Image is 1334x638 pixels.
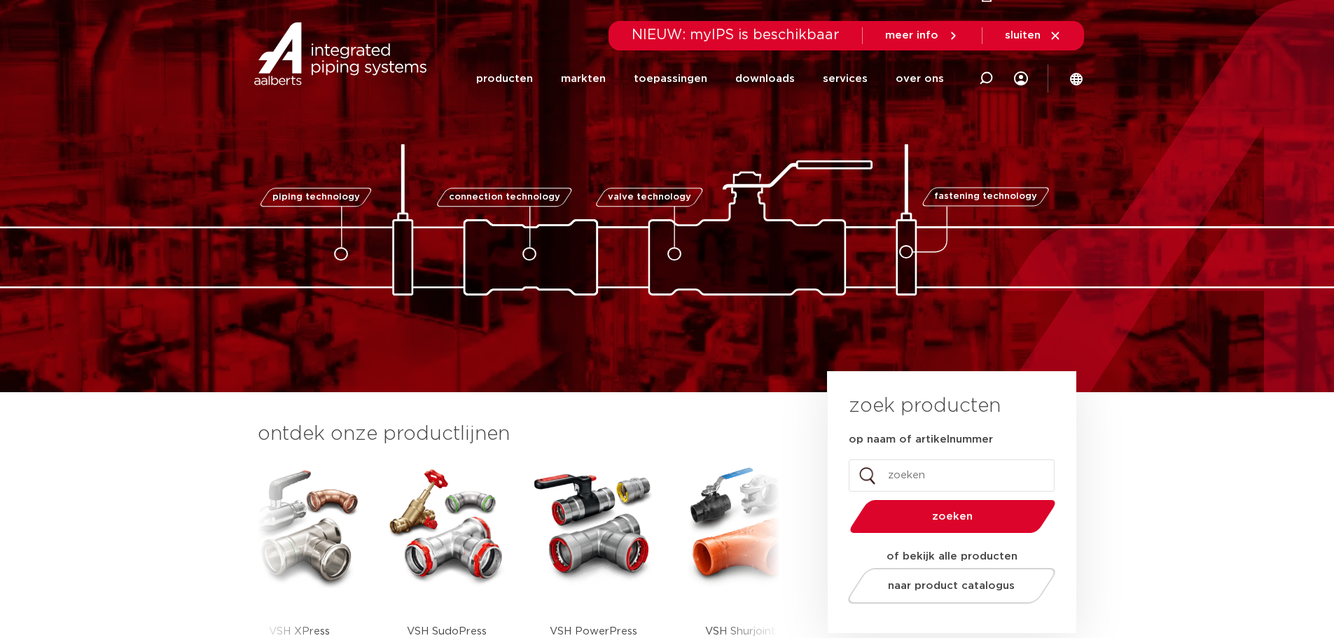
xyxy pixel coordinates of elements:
[272,193,360,202] span: piping technology
[886,511,1020,522] span: zoeken
[735,50,795,107] a: downloads
[888,581,1015,591] span: naar product catalogus
[476,50,533,107] a: producten
[885,30,938,41] span: meer info
[887,551,1017,562] strong: of bekijk alle producten
[885,29,959,42] a: meer info
[849,459,1055,492] input: zoeken
[849,392,1001,420] h3: zoek producten
[1005,29,1062,42] a: sluiten
[561,50,606,107] a: markten
[823,50,868,107] a: services
[844,568,1059,604] a: naar product catalogus
[258,420,780,448] h3: ontdek onze productlijnen
[634,50,707,107] a: toepassingen
[632,28,840,42] span: NIEUW: myIPS is beschikbaar
[849,433,993,447] label: op naam of artikelnummer
[934,193,1037,202] span: fastening technology
[476,50,944,107] nav: Menu
[896,50,944,107] a: over ons
[844,499,1061,534] button: zoeken
[1005,30,1041,41] span: sluiten
[608,193,691,202] span: valve technology
[448,193,560,202] span: connection technology
[1014,50,1028,107] div: my IPS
